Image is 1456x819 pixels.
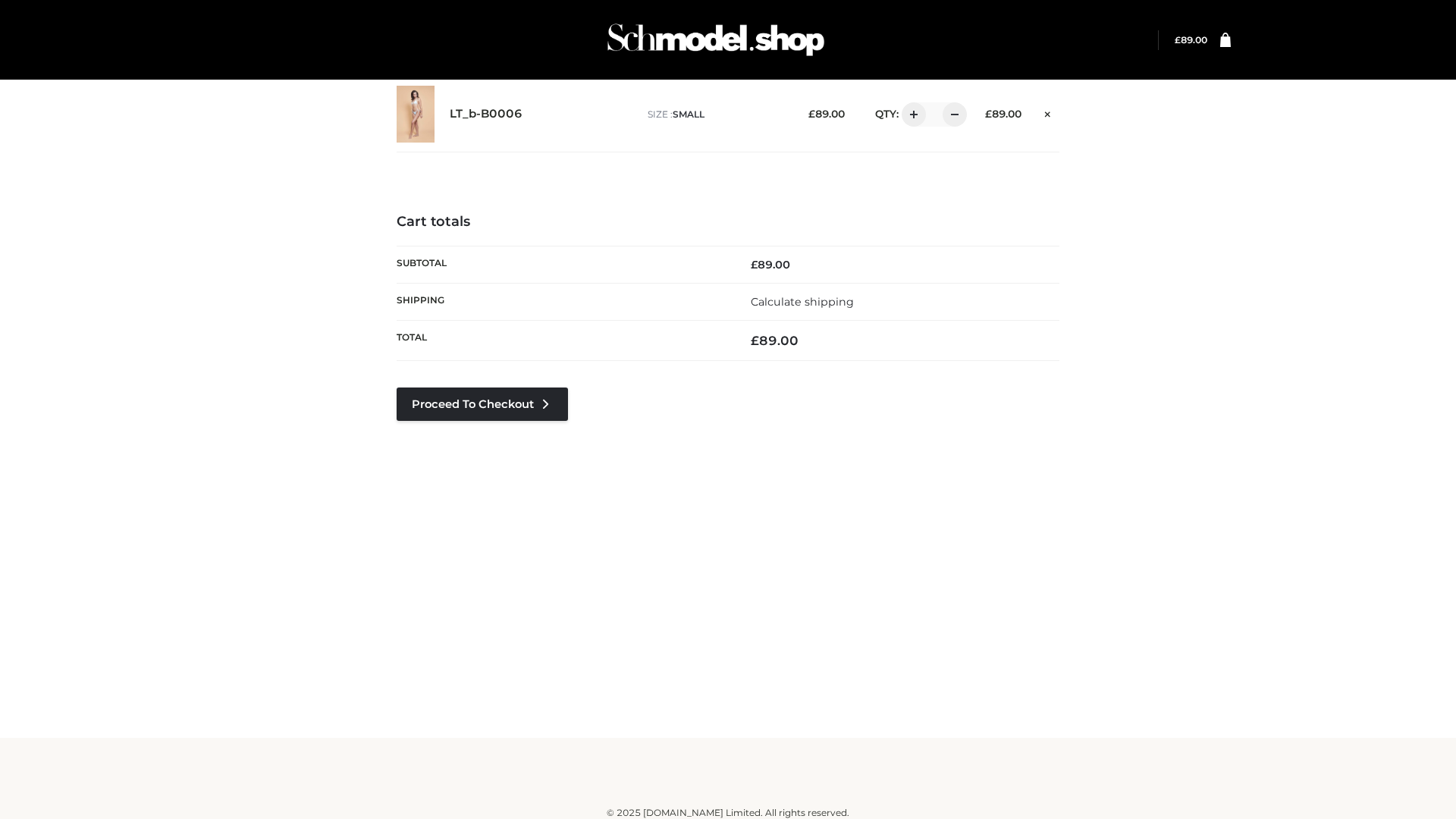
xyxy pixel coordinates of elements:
bdi: 89.00 [751,258,790,271]
th: Subtotal [397,246,728,283]
th: Shipping [397,283,728,320]
bdi: 89.00 [985,108,1021,120]
a: Remove this item [1037,102,1059,122]
img: LT_b-B0006 - SMALL [397,86,435,143]
img: Schmodel Admin 964 [602,10,830,70]
h4: Cart totals [397,214,1059,231]
bdi: 89.00 [808,108,845,120]
a: £89.00 [1175,34,1207,45]
th: Total [397,321,728,361]
span: £ [751,333,759,348]
div: QTY: [860,102,962,127]
span: SMALL [673,108,704,120]
span: £ [985,108,992,120]
bdi: 89.00 [751,333,799,348]
span: £ [1175,34,1181,45]
span: £ [808,108,815,120]
span: £ [751,258,758,271]
a: Calculate shipping [751,295,854,309]
p: size : [648,108,785,121]
a: LT_b-B0006 [450,107,522,121]
a: Proceed to Checkout [397,388,568,421]
bdi: 89.00 [1175,34,1207,45]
